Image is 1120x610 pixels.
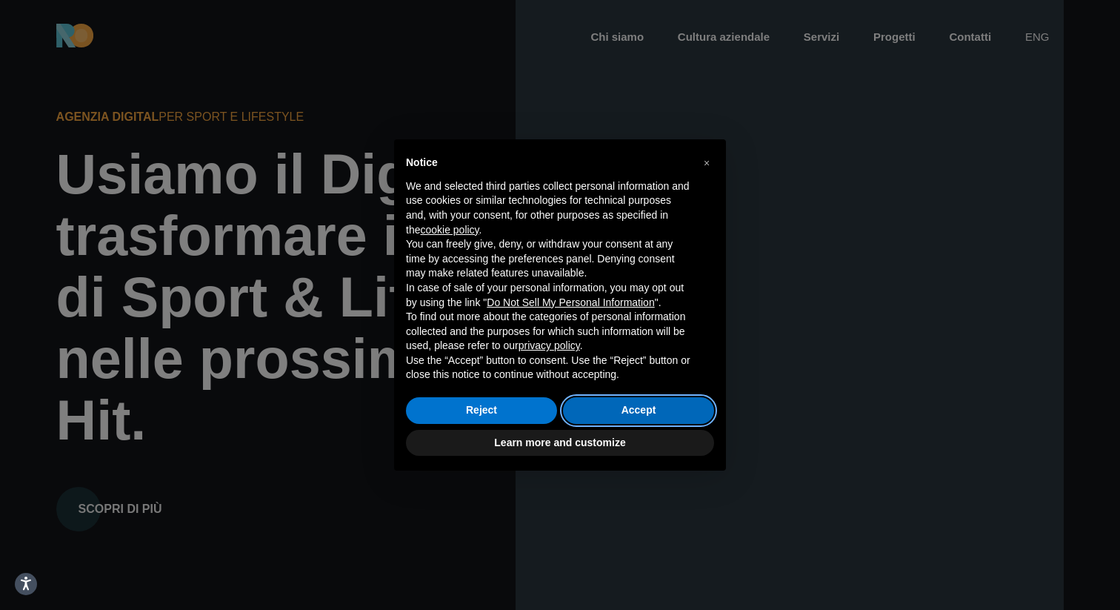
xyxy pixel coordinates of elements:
p: You can freely give, deny, or withdraw your consent at any time by accessing the preferences pane... [406,237,690,281]
button: Do Not Sell My Personal Information [487,296,654,311]
p: Use the “Accept” button to consent. Use the “Reject” button or close this notice to continue with... [406,354,690,382]
p: In case of sale of your personal information, you may opt out by using the link " ". [406,281,690,310]
p: We and selected third parties collect personal information and use cookies or similar technologie... [406,179,690,237]
p: To find out more about the categories of personal information collected and the purposes for whic... [406,310,690,354]
a: cookie policy [420,224,479,236]
button: Learn more and customize [406,430,714,457]
button: Close this notice [695,151,719,175]
button: Accept [563,397,714,424]
button: Reject [406,397,557,424]
a: privacy policy [519,339,580,351]
h2: Notice [406,157,690,168]
span: × [704,157,710,169]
